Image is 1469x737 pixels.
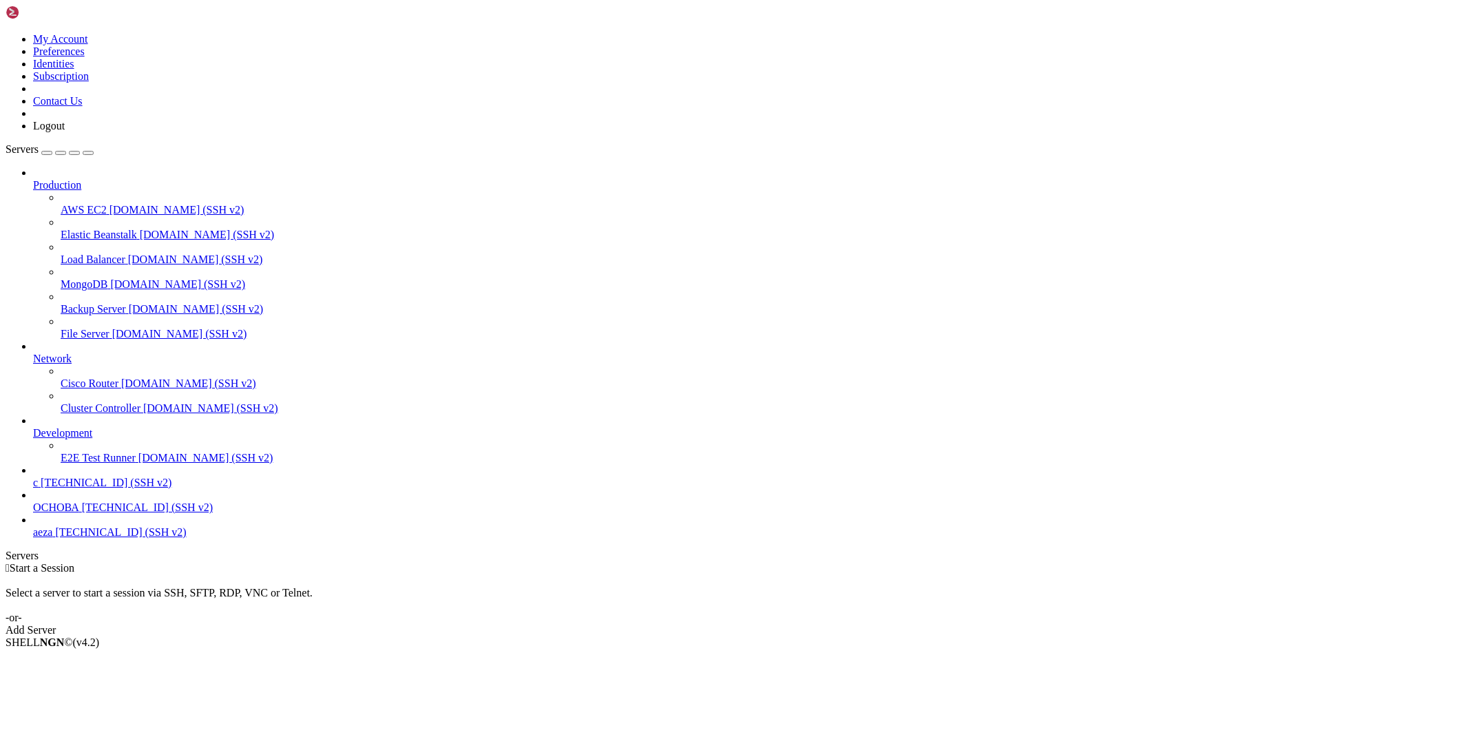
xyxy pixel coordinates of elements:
[6,562,10,574] span: 
[6,624,1463,636] div: Add Server
[61,315,1463,340] li: File Server [DOMAIN_NAME] (SSH v2)
[61,402,140,414] span: Cluster Controller
[33,179,1463,191] a: Production
[61,253,1463,266] a: Load Balancer [DOMAIN_NAME] (SSH v2)
[33,427,1463,439] a: Development
[61,229,1463,241] a: Elastic Beanstalk [DOMAIN_NAME] (SSH v2)
[6,6,85,19] img: Shellngn
[33,120,65,132] a: Logout
[61,452,136,464] span: E2E Test Runner
[143,402,278,414] span: [DOMAIN_NAME] (SSH v2)
[138,452,273,464] span: [DOMAIN_NAME] (SSH v2)
[6,574,1463,624] div: Select a server to start a session via SSH, SFTP, RDP, VNC or Telnet. -or-
[61,229,137,240] span: Elastic Beanstalk
[61,303,126,315] span: Backup Server
[61,266,1463,291] li: MongoDB [DOMAIN_NAME] (SSH v2)
[61,439,1463,464] li: E2E Test Runner [DOMAIN_NAME] (SSH v2)
[129,303,264,315] span: [DOMAIN_NAME] (SSH v2)
[61,328,1463,340] a: File Server [DOMAIN_NAME] (SSH v2)
[61,216,1463,241] li: Elastic Beanstalk [DOMAIN_NAME] (SSH v2)
[6,143,39,155] span: Servers
[33,526,1463,539] a: aeza [TECHNICAL_ID] (SSH v2)
[33,353,1463,365] a: Network
[33,477,38,488] span: с
[61,204,1463,216] a: AWS EC2 [DOMAIN_NAME] (SSH v2)
[33,340,1463,415] li: Network
[110,278,245,290] span: [DOMAIN_NAME] (SSH v2)
[61,191,1463,216] li: AWS EC2 [DOMAIN_NAME] (SSH v2)
[61,390,1463,415] li: Cluster Controller [DOMAIN_NAME] (SSH v2)
[33,58,74,70] a: Identities
[61,278,107,290] span: MongoDB
[110,204,244,216] span: [DOMAIN_NAME] (SSH v2)
[6,550,1463,562] div: Servers
[61,452,1463,464] a: E2E Test Runner [DOMAIN_NAME] (SSH v2)
[33,427,92,439] span: Development
[33,95,83,107] a: Contact Us
[61,204,107,216] span: AWS EC2
[33,514,1463,539] li: aeza [TECHNICAL_ID] (SSH v2)
[61,365,1463,390] li: Cisco Router [DOMAIN_NAME] (SSH v2)
[33,489,1463,514] li: ОСНОВА [TECHNICAL_ID] (SSH v2)
[55,526,186,538] span: [TECHNICAL_ID] (SSH v2)
[33,167,1463,340] li: Production
[61,303,1463,315] a: Backup Server [DOMAIN_NAME] (SSH v2)
[33,415,1463,464] li: Development
[33,45,85,57] a: Preferences
[61,377,1463,390] a: Cisco Router [DOMAIN_NAME] (SSH v2)
[82,501,213,513] span: [TECHNICAL_ID] (SSH v2)
[33,179,81,191] span: Production
[61,291,1463,315] li: Backup Server [DOMAIN_NAME] (SSH v2)
[61,402,1463,415] a: Cluster Controller [DOMAIN_NAME] (SSH v2)
[10,562,74,574] span: Start a Session
[33,33,88,45] a: My Account
[33,501,1463,514] a: ОСНОВА [TECHNICAL_ID] (SSH v2)
[121,377,256,389] span: [DOMAIN_NAME] (SSH v2)
[61,328,110,340] span: File Server
[33,477,1463,489] a: с [TECHNICAL_ID] (SSH v2)
[33,464,1463,489] li: с [TECHNICAL_ID] (SSH v2)
[128,253,263,265] span: [DOMAIN_NAME] (SSH v2)
[33,526,52,538] span: aeza
[140,229,275,240] span: [DOMAIN_NAME] (SSH v2)
[33,70,89,82] a: Subscription
[112,328,247,340] span: [DOMAIN_NAME] (SSH v2)
[61,253,125,265] span: Load Balancer
[73,636,100,648] span: 4.2.0
[40,636,65,648] b: NGN
[33,501,79,513] span: ОСНОВА
[33,353,72,364] span: Network
[61,241,1463,266] li: Load Balancer [DOMAIN_NAME] (SSH v2)
[6,143,94,155] a: Servers
[41,477,171,488] span: [TECHNICAL_ID] (SSH v2)
[61,377,118,389] span: Cisco Router
[61,278,1463,291] a: MongoDB [DOMAIN_NAME] (SSH v2)
[6,636,99,648] span: SHELL ©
